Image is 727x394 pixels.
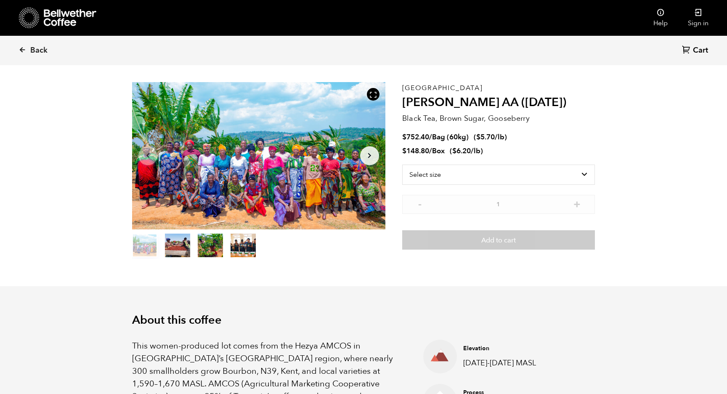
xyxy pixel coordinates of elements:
[495,132,504,142] span: /lb
[402,132,406,142] span: $
[132,314,595,327] h2: About this coffee
[402,132,429,142] bdi: 752.40
[402,146,406,156] span: $
[432,132,469,142] span: Bag (60kg)
[402,113,595,124] p: Black Tea, Brown Sugar, Gooseberry
[432,146,445,156] span: Box
[471,146,480,156] span: /lb
[415,199,425,208] button: -
[572,199,582,208] button: +
[450,146,483,156] span: ( )
[402,230,595,250] button: Add to cart
[429,132,432,142] span: /
[30,45,48,56] span: Back
[402,96,595,110] h2: [PERSON_NAME] AA ([DATE])
[452,146,456,156] span: $
[402,146,429,156] bdi: 148.80
[463,344,582,353] h4: Elevation
[463,357,582,369] p: [DATE]-[DATE] MASL
[452,146,471,156] bdi: 6.20
[429,146,432,156] span: /
[476,132,495,142] bdi: 5.70
[476,132,480,142] span: $
[474,132,507,142] span: ( )
[682,45,710,56] a: Cart
[693,45,708,56] span: Cart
